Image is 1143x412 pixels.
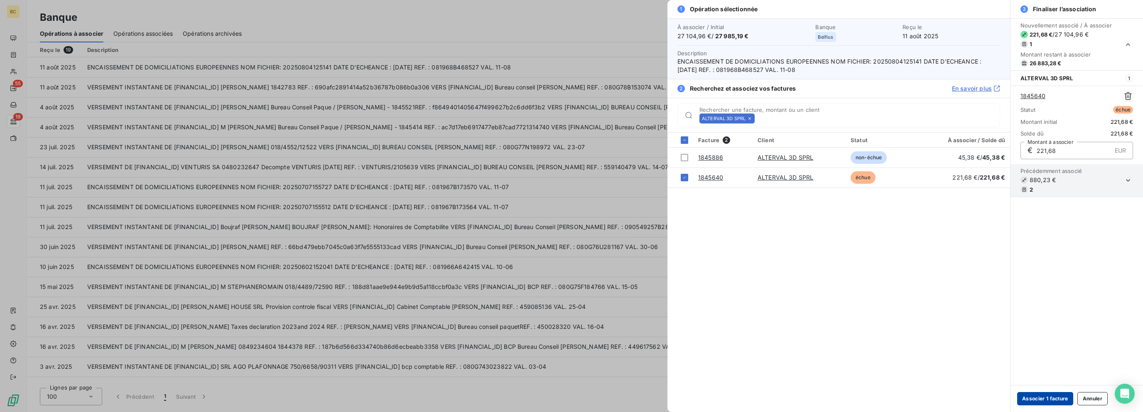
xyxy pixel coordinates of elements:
[723,136,730,144] span: 2
[958,154,1005,161] span: 45,38 € /
[1030,31,1052,38] span: 221,68 €
[698,174,723,181] a: 1845640
[815,24,898,30] span: Banque
[677,32,810,40] span: 27 104,96 € /
[758,174,813,181] a: ALTERVAL 3D SPRL
[677,5,685,13] span: 1
[1020,176,1082,184] span: 880,23 €
[677,24,810,30] span: À associer / Initial
[1115,384,1135,404] div: Open Intercom Messenger
[1052,30,1089,39] span: / 27 104,96 €
[677,57,1000,74] span: ENCAISSEMENT DE DOMICILIATIONS EUROPEENNES NOM FICHIER: 20250804125141 DATE D'ECHEANCE : [DATE] R...
[758,137,841,143] div: Client
[1020,130,1044,137] span: Solde dû
[1020,75,1073,81] span: ALTERVAL 3D SPRL
[690,84,796,93] span: Recherchez et associez vos factures
[1111,130,1133,137] span: 221,68 €
[980,174,1005,181] span: 221,68 €
[903,24,1000,30] span: Reçu le
[1020,51,1112,58] span: Montant restant à associer
[690,5,758,13] span: Opération sélectionnée
[715,32,749,39] span: 27 985,19 €
[903,24,1000,40] div: 11 août 2025
[1030,186,1033,193] span: 2
[920,137,1005,143] div: À associer / Solde dû
[982,154,1005,161] span: 45,38 €
[818,35,833,39] span: Belfius
[1020,106,1035,113] span: Statut
[1111,118,1133,125] span: 221,68 €
[758,114,1000,123] input: placeholder
[1020,92,1045,100] a: 1845640
[702,116,746,121] span: ALTERVAL 3D SPRL
[758,154,813,161] a: ALTERVAL 3D SPRL
[952,174,1005,181] span: 221,68 € /
[1126,74,1133,82] span: 1
[851,137,910,143] div: Statut
[1020,5,1028,13] span: 3
[1077,392,1108,405] button: Annuler
[677,50,707,57] span: Description
[1020,118,1057,125] span: Montant initial
[851,171,876,184] span: échue
[1030,60,1062,67] span: 26 883,28 €
[1033,5,1096,13] span: Finaliser l’association
[698,154,723,161] a: 1845886
[1113,106,1133,113] span: échue
[952,84,1000,93] a: En savoir plus
[698,136,748,144] div: Facture
[1017,392,1073,405] button: Associer 1 facture
[677,85,685,92] span: 2
[1020,168,1082,174] span: Précédemment associé
[851,151,887,164] span: non-échue
[1020,22,1112,29] span: Nouvellement associé / À associer
[1030,41,1032,47] span: 1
